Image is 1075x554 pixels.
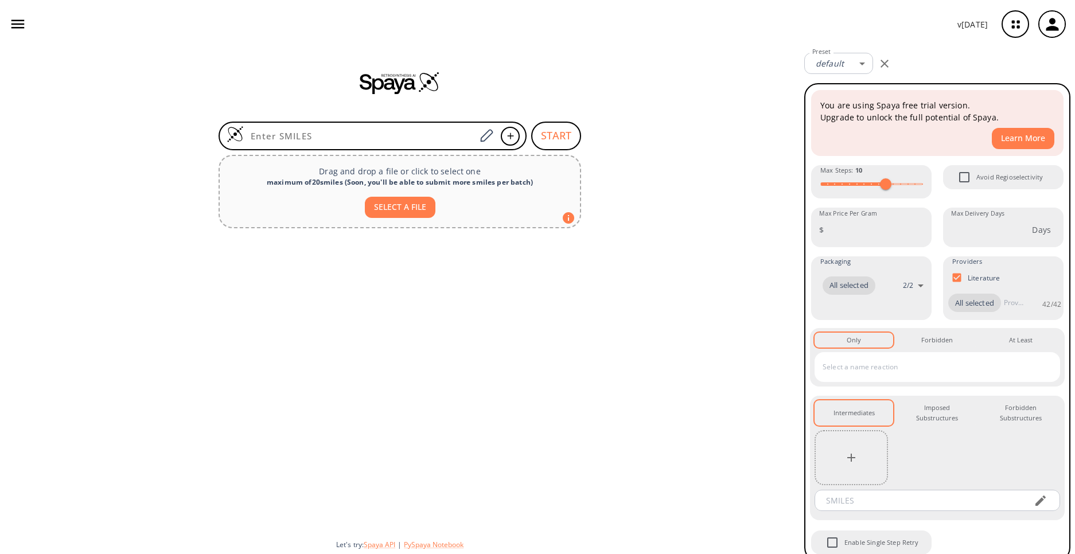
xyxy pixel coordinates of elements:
img: Logo Spaya [227,126,244,143]
p: Drag and drop a file or click to select one [229,165,571,177]
span: Packaging [820,256,851,267]
span: Max Steps : [820,165,862,175]
span: All selected [948,298,1001,309]
div: Intermediates [833,408,875,418]
input: Select a name reaction [820,358,1038,376]
span: All selected [823,280,875,291]
span: Avoid Regioselectivity [976,172,1043,182]
button: SELECT A FILE [365,197,435,218]
div: maximum of 20 smiles ( Soon, you'll be able to submit more smiles per batch ) [229,177,571,188]
label: Max Delivery Days [951,209,1004,218]
button: Forbidden [898,333,976,348]
span: Providers [952,256,982,267]
div: At Least [1009,335,1033,345]
input: Enter SMILES [244,130,476,142]
span: Avoid Regioselectivity [952,165,976,189]
p: You are using Spaya free trial version. Upgrade to unlock the full potential of Spaya. [820,99,1054,123]
button: PySpaya Notebook [404,540,464,549]
p: $ [819,224,824,236]
div: Let's try: [336,540,795,549]
span: | [395,540,404,549]
div: Forbidden [921,335,953,345]
p: Literature [968,273,1000,283]
button: Spaya API [364,540,395,549]
div: Forbidden Substructures [991,403,1051,424]
div: Only [847,335,861,345]
input: Provider name [1001,294,1026,312]
input: SMILES [818,490,1025,511]
div: Imposed Substructures [907,403,967,424]
strong: 10 [855,166,862,174]
button: Learn More [992,128,1054,149]
p: v [DATE] [957,18,988,30]
p: 2 / 2 [903,280,913,290]
button: At Least [981,333,1060,348]
label: Max Price Per Gram [819,209,877,218]
span: Enable Single Step Retry [844,537,919,548]
label: Preset [812,48,831,56]
button: START [531,122,581,150]
button: Forbidden Substructures [981,400,1060,426]
button: Imposed Substructures [898,400,976,426]
button: Intermediates [815,400,893,426]
button: Only [815,333,893,348]
p: Days [1032,224,1051,236]
em: default [816,58,844,69]
img: Spaya logo [360,71,440,94]
p: 42 / 42 [1042,299,1061,309]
